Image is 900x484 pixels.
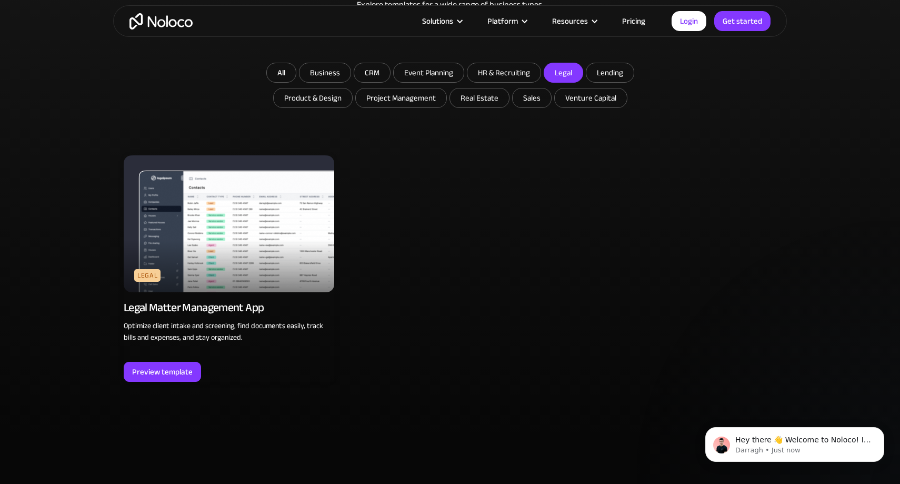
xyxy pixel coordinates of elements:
[129,13,193,29] a: home
[134,269,161,282] div: Legal
[132,365,193,379] div: Preview template
[714,11,771,31] a: Get started
[609,14,658,28] a: Pricing
[124,155,334,382] a: LegalLegal Matter Management AppOptimize client intake and screening, find documents easily, trac...
[409,14,474,28] div: Solutions
[239,63,661,111] form: Email Form
[487,14,518,28] div: Platform
[689,405,900,479] iframe: Intercom notifications message
[422,14,453,28] div: Solutions
[552,14,588,28] div: Resources
[539,14,609,28] div: Resources
[124,320,334,343] p: Optimize client intake and screening, find documents easily, track bills and expenses, and stay o...
[474,14,539,28] div: Platform
[672,11,706,31] a: Login
[124,300,264,315] div: Legal Matter Management App
[266,63,296,83] a: All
